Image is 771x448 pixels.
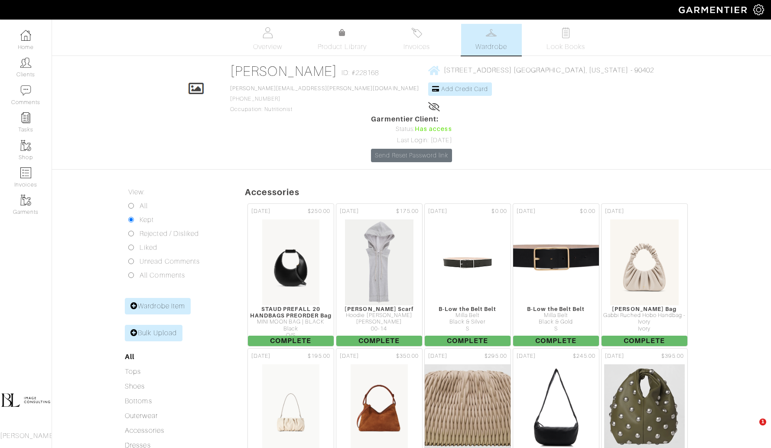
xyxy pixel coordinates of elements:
[20,195,31,206] img: garments-icon-b7da505a4dc4fd61783c78ac3ca0ef83fa9d6f193b1c9dc38574b1d14d53ca28.png
[125,427,164,435] a: Accessories
[140,270,185,281] label: All Comments
[20,57,31,68] img: clients-icon-6bae9207a08558b7cb47a8932f037763ab4055f8c8b6bfacd5dc20c3e0201464.png
[466,219,646,306] img: vH5Q6kUg4QkyQ7AwR6fjus8i
[20,85,31,96] img: comment-icon-a0a6a9ef722e966f86d9cbdc48e553b5cf19dbc54f86b18d962a5391bc8f6eb6.png
[475,42,507,52] span: Wardrobe
[371,149,452,162] a: Send Reset Password link
[371,136,452,145] div: Last Login: [DATE]
[125,412,157,420] a: Outerwear
[128,187,145,197] label: View:
[345,219,414,306] img: nZUpoYi4DEQmEWnwUgQDrypT
[411,27,422,38] img: orders-27d20c2124de7fd6de4e0e44c1d41de31381a507db9b33961299e4e07d508b8c.svg
[605,352,624,360] span: [DATE]
[742,419,762,439] iframe: Intercom live chat
[336,312,422,319] div: Hoodie [PERSON_NAME]
[20,30,31,41] img: dashboard-icon-dbcd8f5a0b271acd01030246c82b418ddd0df26cd7fceb0bd07c9910d44c42f6.png
[336,326,422,332] div: 00-14
[513,312,599,319] div: Milla Belt
[248,319,334,325] div: MINI MOON BAG | BLACK
[674,2,753,17] img: garmentier-logo-header-white-b43fb05a5012e4ada735d5af1a66efaba907eab6374d6393d1fbf88cb4ef424d.png
[251,352,270,360] span: [DATE]
[486,27,497,38] img: wardrobe-487a4870c1b7c33e795ec22d11cfc2ed9d08956e64fb3008fe2437562e282088.svg
[415,124,452,134] span: Has access
[602,336,687,346] span: Complete
[602,306,687,312] div: [PERSON_NAME] Bag
[602,312,687,326] div: Gabbi Ruched Hobo Handbag - Ivory
[425,312,511,319] div: Milla Belt
[547,42,585,52] span: Look Books
[602,326,687,332] div: Ivory
[340,207,359,216] span: [DATE]
[560,27,571,38] img: todo-9ac3debb85659649dc8f770b8b6100bb5dab4b48dedcbae339e5042a72dfd3cc.svg
[251,207,270,216] span: [DATE]
[125,368,141,376] a: Tops
[425,319,511,325] div: Black & Silver
[248,326,334,332] div: Black
[513,326,599,332] div: S
[140,256,200,267] label: Unread Comments
[485,352,507,360] span: $295.00
[387,24,447,56] a: Invoices
[262,27,273,38] img: basicinfo-40fd8af6dae0f16599ec9e87c0ef1c0a1fdea2edbe929e3d69a839185d80c458.svg
[230,85,419,112] span: [PHONE_NUMBER] Occupation: Nutritionist
[441,219,494,306] img: wZZsgDTXAu9KnH24ELPP9A24
[20,112,31,123] img: reminder-icon-8004d30b9f0a5d33ae49ab947aed9ed385cf756f9e5892f1edd6e32f2345188e.png
[491,207,507,216] span: $0.00
[342,68,379,78] span: ID: #228168
[125,383,145,390] a: Shoes
[396,352,418,360] span: $350.00
[140,229,199,239] label: Rejected / Disliked
[536,24,596,56] a: Look Books
[336,306,422,312] div: [PERSON_NAME] Scarf
[245,187,771,197] h5: Accessories
[512,203,600,347] a: [DATE] $0.00 B-Low the Belt Belt Milla Belt Black & Gold S Complete
[125,397,152,405] a: Bottoms
[140,215,154,225] label: Kept
[308,207,330,216] span: $250.00
[517,352,536,360] span: [DATE]
[425,336,511,346] span: Complete
[312,28,373,52] a: Product Library
[396,207,418,216] span: $175.00
[600,203,689,347] a: [DATE] [PERSON_NAME] Bag Gabbi Ruched Hobo Handbag - Ivory Ivory Complete
[444,66,654,74] span: [STREET_ADDRESS] [GEOGRAPHIC_DATA], [US_STATE] - 90402
[610,219,679,306] img: R8jQhMEzr9shV65ct6HBJPQE
[125,353,134,361] a: All
[425,326,511,332] div: S
[140,201,148,211] label: All
[425,306,511,312] div: B-Low the Belt Belt
[403,42,430,52] span: Invoices
[441,85,488,92] span: Add Credit Card
[262,219,320,306] img: yDHusZVeHXDaSenDW1Sf4ziR
[230,85,419,92] a: [PERSON_NAME][EMAIL_ADDRESS][PERSON_NAME][DOMAIN_NAME]
[753,4,764,15] img: gear-icon-white-bd11855cb880d31180b6d7d6211b90ccbf57a29d726f0c71d8c61bd08dd39cc2.png
[230,63,337,79] a: [PERSON_NAME]
[125,325,182,341] a: Bulk Upload
[580,207,595,216] span: $0.00
[308,352,330,360] span: $195.00
[371,114,452,124] span: Garmentier Client:
[20,167,31,178] img: orders-icon-0abe47150d42831381b5fb84f609e132dff9fe21cb692f30cb5eec754e2cba89.png
[248,336,334,346] span: Complete
[340,352,359,360] span: [DATE]
[253,42,282,52] span: Overview
[461,24,522,56] a: Wardrobe
[428,352,447,360] span: [DATE]
[428,207,447,216] span: [DATE]
[318,42,367,52] span: Product Library
[605,207,624,216] span: [DATE]
[513,306,599,312] div: B-Low the Belt Belt
[336,336,422,346] span: Complete
[371,124,452,134] div: Status:
[20,140,31,151] img: garments-icon-b7da505a4dc4fd61783c78ac3ca0ef83fa9d6f193b1c9dc38574b1d14d53ca28.png
[573,352,595,360] span: $245.00
[513,319,599,325] div: Black & Gold
[336,319,422,325] div: [PERSON_NAME]
[335,203,423,347] a: [DATE] $175.00 [PERSON_NAME] Scarf Hoodie [PERSON_NAME] [PERSON_NAME] 00-14 Complete
[517,207,536,216] span: [DATE]
[237,24,298,56] a: Overview
[423,203,512,347] a: [DATE] $0.00 B-Low the Belt Belt Milla Belt Black & Silver S Complete
[125,298,191,314] a: Wardrobe Item
[428,65,654,75] a: [STREET_ADDRESS] [GEOGRAPHIC_DATA], [US_STATE] - 90402
[661,352,683,360] span: $395.00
